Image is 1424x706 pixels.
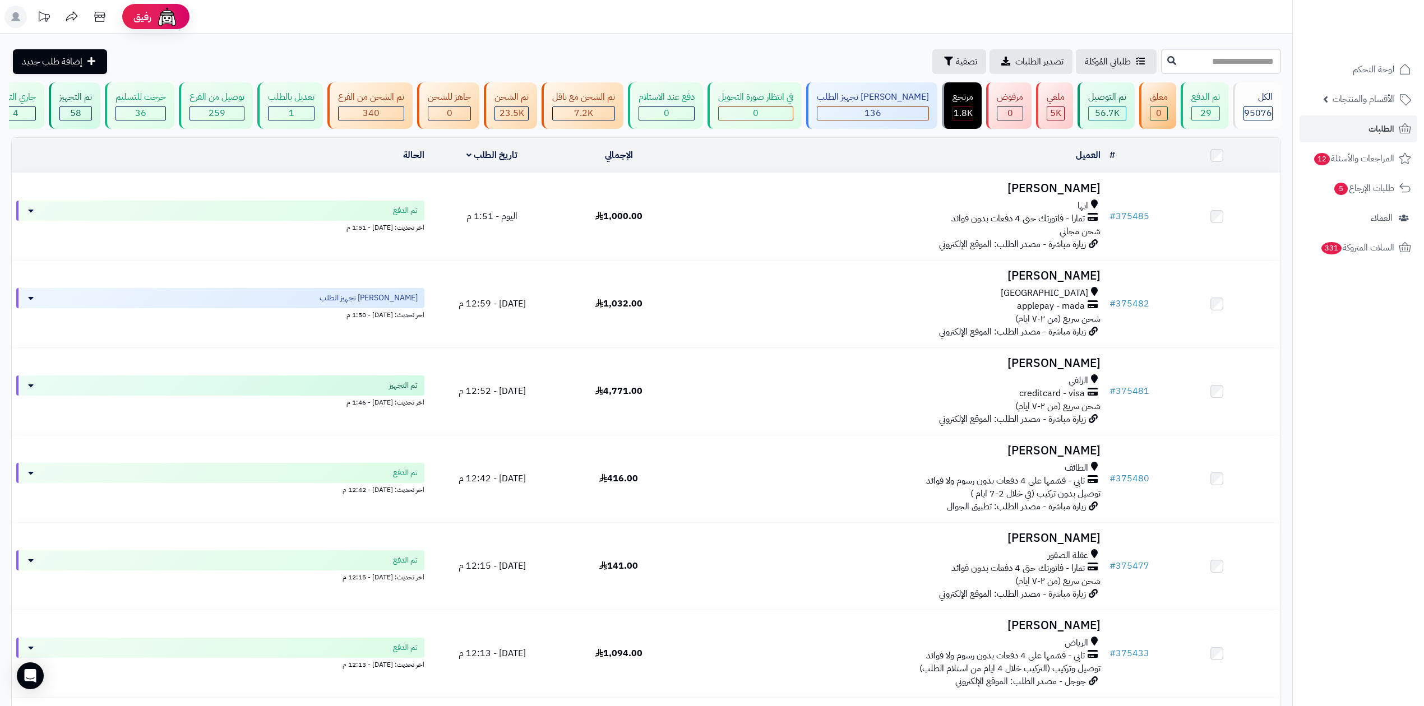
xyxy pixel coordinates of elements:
[1300,234,1417,261] a: السلات المتروكة331
[482,82,539,129] a: تم الشحن 23.5K
[1109,384,1149,398] a: #375481
[116,107,165,120] div: 36
[1300,115,1417,142] a: الطلبات
[459,384,526,398] span: [DATE] - 12:52 م
[1243,91,1273,104] div: الكل
[320,292,418,304] span: [PERSON_NAME] تجهيز الطلب
[16,308,424,320] div: اخر تحديث: [DATE] - 1:50 م
[1048,549,1088,562] span: عقلة الصقور
[639,91,695,104] div: دفع عند الاستلام
[553,107,614,120] div: 7223
[466,148,517,162] a: تاريخ الطلب
[552,91,615,104] div: تم الشحن مع ناقل
[16,658,424,670] div: اخر تحديث: [DATE] - 12:13 م
[539,82,626,129] a: تم الشحن مع ناقل 7.2K
[70,106,81,120] span: 58
[209,106,225,120] span: 259
[1075,82,1137,129] a: تم التوصيل 56.7K
[951,562,1085,575] span: تمارا - فاتورتك حتى 4 دفعات بدون فوائد
[926,475,1085,487] span: تابي - قسّمها على 4 دفعات بدون رسوم ولا فوائد
[1015,400,1101,413] span: شحن سريع (من ٢-٧ ايام)
[817,107,928,120] div: 136
[1109,148,1115,162] a: #
[955,675,1086,688] span: جوجل - مصدر الطلب: الموقع الإلكتروني
[16,221,424,233] div: اخر تحديث: [DATE] - 1:51 م
[817,91,929,104] div: [PERSON_NAME] تجهيز الطلب
[1078,199,1088,212] span: ابها
[189,91,244,104] div: توصيل من الفرع
[1178,82,1231,129] a: تم الدفع 29
[953,91,973,104] div: مرتجع
[1085,55,1131,68] span: طلباتي المُوكلة
[1065,637,1088,649] span: الرياض
[1333,91,1394,107] span: الأقسام والمنتجات
[1109,297,1149,310] a: #375482
[1109,559,1149,573] a: #375477
[1244,106,1272,120] span: 95076
[599,559,638,573] span: 141.00
[338,91,404,104] div: تم الشحن من الفرع
[997,107,1023,120] div: 0
[687,619,1101,632] h3: [PERSON_NAME]
[393,467,418,479] span: تم الدفع
[719,107,793,120] div: 0
[17,662,44,689] div: Open Intercom Messenger
[1088,91,1126,104] div: تم التوصيل
[103,82,177,129] a: خرجت للتسليم 36
[1192,107,1219,120] div: 29
[705,82,804,129] a: في انتظار صورة التحويل 0
[16,483,424,495] div: اخر تحديث: [DATE] - 12:42 م
[459,297,526,310] span: [DATE] - 12:59 م
[947,500,1086,513] span: زيارة مباشرة - مصدر الطلب: تطبيق الجوال
[687,270,1101,282] h3: [PERSON_NAME]
[1300,56,1417,83] a: لوحة التحكم
[1015,312,1101,326] span: شحن سريع (من ٢-٧ ايام)
[1109,559,1116,573] span: #
[466,210,517,223] span: اليوم - 1:51 م
[1333,180,1394,196] span: طلبات الإرجاع
[1300,145,1417,172] a: المراجعات والأسئلة12
[990,49,1072,74] a: تصدير الطلبات
[595,297,642,310] span: 1,032.00
[718,91,793,104] div: في انتظار صورة التحويل
[177,82,255,129] a: توصيل من الفرع 259
[951,212,1085,225] span: تمارا - فاتورتك حتى 4 دفعات بدون فوائد
[1019,387,1085,400] span: creditcard - visa
[1060,225,1101,238] span: شحن مجاني
[956,55,977,68] span: تصفية
[1321,241,1342,254] span: 331
[325,82,415,129] a: تم الشحن من الفرع 340
[459,559,526,573] span: [DATE] - 12:15 م
[687,182,1101,195] h3: [PERSON_NAME]
[1076,148,1101,162] a: العميل
[939,587,1086,601] span: زيارة مباشرة - مصدر الطلب: الموقع الإلكتروني
[953,107,973,120] div: 1813
[939,325,1086,338] span: زيارة مباشرة - مصدر الطلب: الموقع الإلكتروني
[939,238,1086,251] span: زيارة مباشرة - مصدر الطلب: الموقع الإلكتروني
[1050,106,1061,120] span: 5K
[940,82,984,129] a: مرتجع 1.8K
[605,148,633,162] a: الإجمالي
[415,82,482,129] a: جاهز للشحن 0
[1300,175,1417,202] a: طلبات الإرجاع5
[1034,82,1075,129] a: ملغي 5K
[1076,49,1157,74] a: طلباتي المُوكلة
[13,106,19,120] span: 4
[389,380,418,391] span: تم التجهيز
[363,106,380,120] span: 340
[864,106,881,120] span: 136
[459,647,526,660] span: [DATE] - 12:13 م
[393,555,418,566] span: تم الدفع
[1109,472,1116,485] span: #
[500,106,524,120] span: 23.5K
[428,107,470,120] div: 0
[47,82,103,129] a: تم التجهيز 58
[30,6,58,31] a: تحديثات المنصة
[13,49,107,74] a: إضافة طلب جديد
[954,106,973,120] span: 1.8K
[1150,91,1168,104] div: معلق
[1109,210,1116,223] span: #
[599,472,638,485] span: 416.00
[1200,106,1212,120] span: 29
[753,106,759,120] span: 0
